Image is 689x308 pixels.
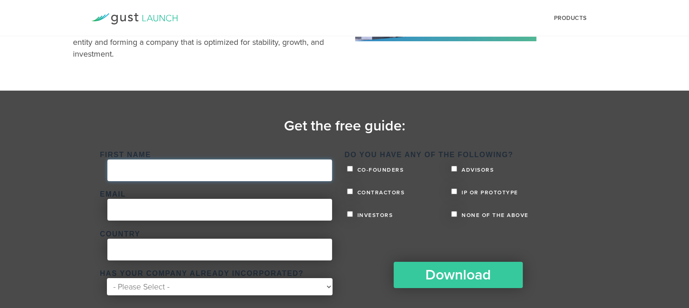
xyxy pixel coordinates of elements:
[347,188,353,194] input: Contractors
[451,188,457,194] input: IP or Prototype
[459,212,529,218] span: None of the above
[100,231,140,237] span: Country
[284,117,405,135] time: Get the free guide:
[355,212,393,218] span: Investors
[347,166,353,172] input: Co-founders
[100,152,151,158] span: First Name
[459,190,518,195] span: IP or Prototype
[459,167,494,173] span: Advisors
[355,190,405,195] span: Contractors
[451,211,457,217] input: None of the above
[451,166,457,172] input: Advisors
[345,152,513,158] span: Do you have any of the following?
[355,167,404,173] span: Co-founders
[347,211,353,217] input: Investors
[100,271,304,276] span: Has your company already incorporated?
[394,262,523,288] input: Download
[100,192,126,197] span: Email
